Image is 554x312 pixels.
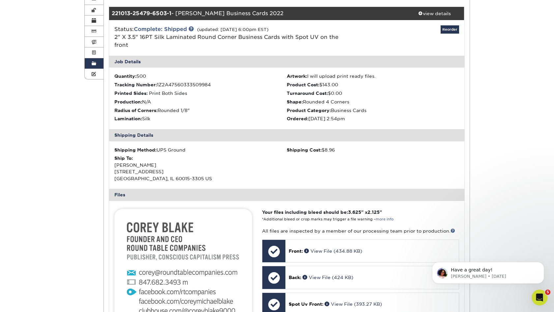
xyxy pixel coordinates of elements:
[287,108,331,113] strong: Product Category:
[303,275,353,280] a: View File (424 KB)
[287,82,319,87] strong: Product Cost:
[325,301,382,307] a: View File (393.27 KB)
[109,7,405,20] div: - [PERSON_NAME] Business Cards 2022
[109,56,464,68] div: Job Details
[287,115,459,122] li: [DATE] 2:54pm
[287,73,459,79] li: I will upload print ready files.
[287,107,459,114] li: Business Cards
[109,25,346,49] div: Status:
[114,73,136,79] strong: Quantity:
[114,156,133,161] strong: Ship To:
[157,82,211,87] span: 1Z2A47560333509984
[262,210,382,215] strong: Your files including bleed should be: " x "
[114,99,142,104] strong: Production:
[304,248,362,254] a: View File (434.88 KB)
[114,116,142,121] strong: Lamination:
[348,210,361,215] span: 3.625
[287,147,459,153] div: $8.96
[405,7,464,20] a: view details
[287,99,459,105] li: Rounded 4 Corners
[114,115,287,122] li: Silk
[134,26,187,32] a: Complete: Shipped
[114,34,338,48] a: 2" X 3.5" 16PT Silk Laminated Round Corner Business Cards with Spot UV on the front
[114,91,148,96] strong: Printed Sides:
[262,217,394,221] small: *Additional bleed or crop marks may trigger a file warning –
[287,81,459,88] li: $143.00
[114,107,287,114] li: Rounded 1/8"
[289,275,301,280] span: Back:
[262,228,459,234] p: All files are inspected by a member of our processing team prior to production.
[109,189,464,201] div: Files
[287,73,307,79] strong: Artwork:
[422,248,554,294] iframe: Intercom notifications message
[367,210,380,215] span: 2.125
[112,10,171,16] strong: 221013-25479-6503-1
[376,217,394,221] a: more info
[114,108,158,113] strong: Radius of Corners:
[114,147,287,153] div: UPS Ground
[532,290,547,305] iframe: Intercom live chat
[287,99,303,104] strong: Shape:
[287,116,308,121] strong: Ordered:
[114,99,287,105] li: N/A
[109,129,464,141] div: Shipping Details
[545,290,550,295] span: 5
[441,25,459,34] a: Reorder
[287,91,328,96] strong: Turnaround Cost:
[114,73,287,79] li: 500
[114,155,287,182] div: [PERSON_NAME] [STREET_ADDRESS] [GEOGRAPHIC_DATA], IL 60015-3305 US
[289,301,323,307] span: Spot Uv Front:
[287,147,322,153] strong: Shipping Cost:
[114,147,157,153] strong: Shipping Method:
[114,82,157,87] strong: Tracking Number:
[287,90,459,97] li: $0.00
[149,91,187,96] span: Print Both Sides
[197,27,269,32] small: (updated: [DATE] 6:00pm EST)
[289,248,303,254] span: Front:
[405,10,464,17] div: view details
